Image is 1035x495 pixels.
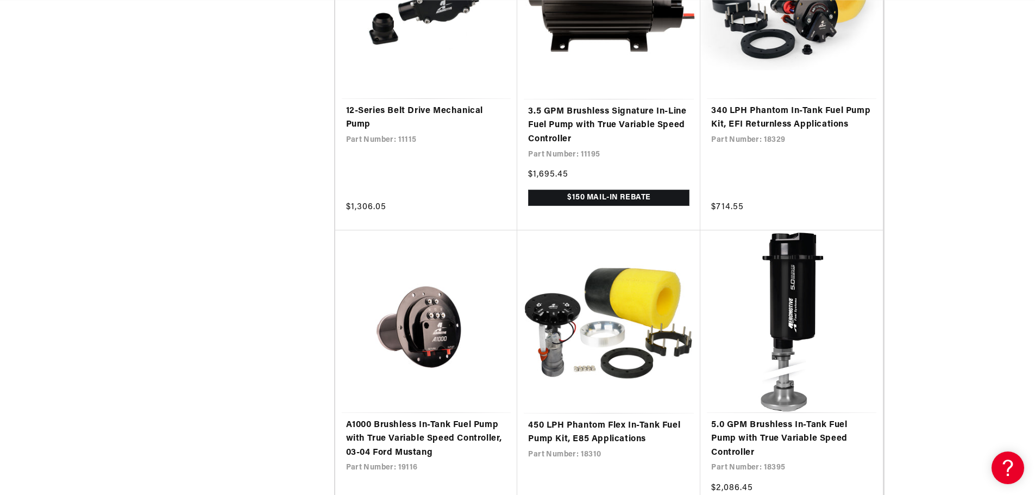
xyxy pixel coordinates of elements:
a: 12-Series Belt Drive Mechanical Pump [346,104,507,132]
a: 340 LPH Phantom In-Tank Fuel Pump Kit, EFI Returnless Applications [711,104,872,132]
a: 5.0 GPM Brushless In-Tank Fuel Pump with True Variable Speed Controller [711,418,872,460]
a: 450 LPH Phantom Flex In-Tank Fuel Pump Kit, E85 Applications [528,419,689,447]
a: A1000 Brushless In-Tank Fuel Pump with True Variable Speed Controller, 03-04 Ford Mustang [346,418,507,460]
a: 3.5 GPM Brushless Signature In-Line Fuel Pump with True Variable Speed Controller [528,105,689,147]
